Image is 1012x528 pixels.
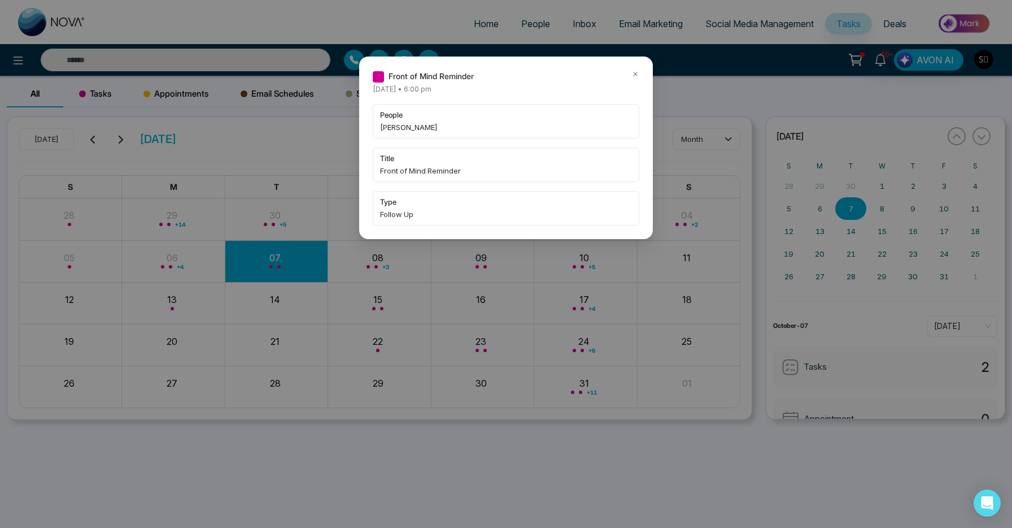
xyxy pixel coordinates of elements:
span: Follow Up [380,209,632,220]
span: [PERSON_NAME] [380,122,632,133]
span: type [380,196,632,207]
div: Open Intercom Messenger [974,490,1001,517]
span: [DATE] • 6:00 pm [373,85,431,93]
span: Front of Mind Reminder [380,165,632,176]
span: title [380,153,632,164]
span: people [380,109,632,120]
span: Front of Mind Reminder [389,70,474,83]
